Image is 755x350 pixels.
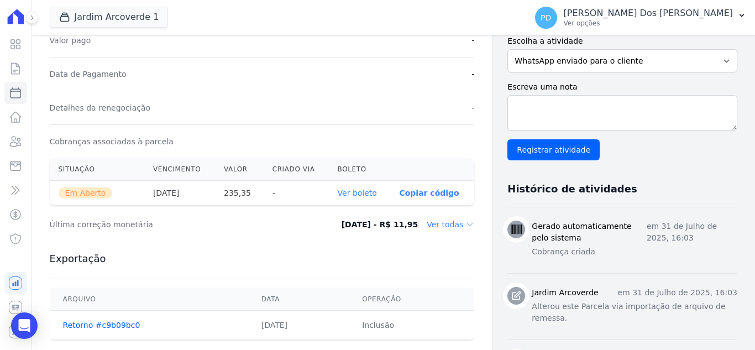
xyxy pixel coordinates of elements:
[532,221,647,244] h3: Gerado automaticamente pelo sistema
[471,102,474,113] dd: -
[264,181,329,206] th: -
[50,252,475,265] h3: Exportação
[215,158,264,181] th: Valor
[248,311,349,340] td: [DATE]
[532,287,598,299] h3: Jardim Arcoverde
[541,14,551,22] span: PD
[50,219,301,230] dt: Última correção monetária
[144,181,215,206] th: [DATE]
[50,288,248,311] th: Arquivo
[50,69,127,80] dt: Data de Pagamento
[349,311,474,340] td: Inclusão
[329,158,391,181] th: Boleto
[471,69,474,80] dd: -
[264,158,329,181] th: Criado via
[564,8,733,19] p: [PERSON_NAME] Dos [PERSON_NAME]
[471,35,474,46] dd: -
[507,81,737,93] label: Escreva uma nota
[50,35,91,46] dt: Valor pago
[427,219,474,230] dd: Ver todas
[342,219,418,230] dd: [DATE] - R$ 11,95
[215,181,264,206] th: 235,35
[248,288,349,311] th: Data
[349,288,474,311] th: Operação
[617,287,737,299] p: em 31 de Julho de 2025, 16:03
[507,182,637,196] h3: Histórico de atividades
[399,189,459,197] button: Copiar código
[50,7,169,28] button: Jardim Arcoverde 1
[647,221,737,244] p: em 31 de Julho de 2025, 16:03
[507,35,737,47] label: Escolha a atividade
[11,312,38,339] div: Open Intercom Messenger
[50,136,174,147] dt: Cobranças associadas à parcela
[59,187,113,198] span: Em Aberto
[338,189,377,197] a: Ver boleto
[50,102,151,113] dt: Detalhes da renegociação
[564,19,733,28] p: Ver opções
[63,321,140,330] a: Retorno #c9b09bc0
[532,246,737,258] p: Cobrança criada
[526,2,755,33] button: PD [PERSON_NAME] Dos [PERSON_NAME] Ver opções
[144,158,215,181] th: Vencimento
[507,139,600,160] input: Registrar atividade
[50,158,144,181] th: Situação
[532,301,737,324] p: Alterou este Parcela via importação de arquivo de remessa.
